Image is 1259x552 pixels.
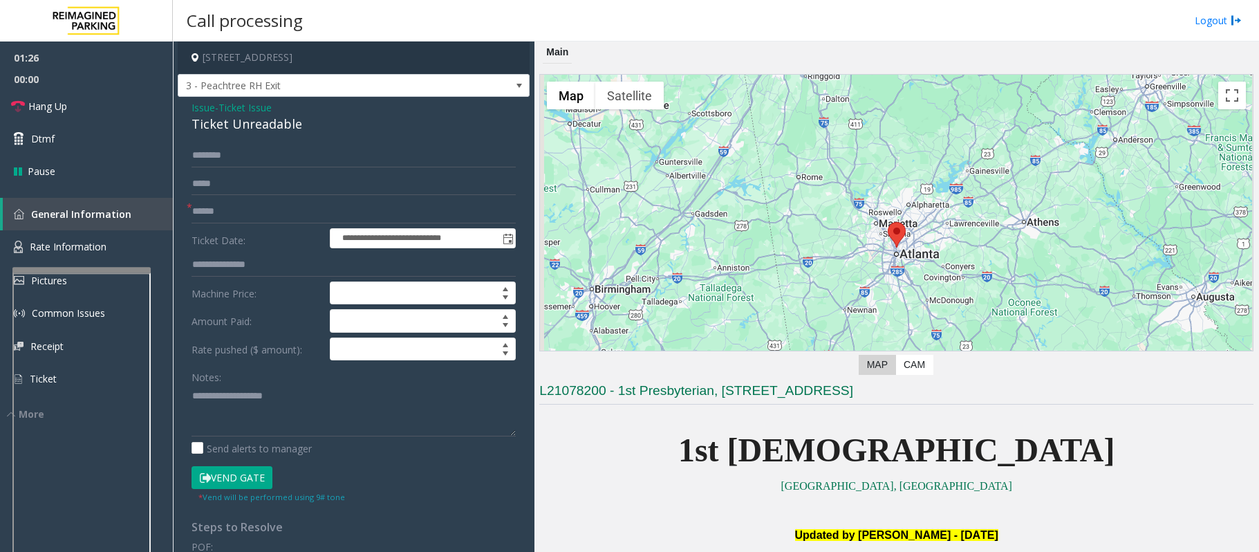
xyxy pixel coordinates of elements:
[678,432,1115,468] span: 1st [DEMOGRAPHIC_DATA]
[888,222,906,248] div: 1337 Peachtree Street Northeast, Atlanta, GA
[198,492,345,502] small: Vend will be performed using 9# tone
[28,99,67,113] span: Hang Up
[595,82,664,109] button: Show satellite imagery
[188,228,326,249] label: Ticket Date:
[188,309,326,333] label: Amount Paid:
[500,229,515,248] span: Toggle popup
[496,310,515,321] span: Increase value
[547,82,595,109] button: Show street map
[1231,13,1242,28] img: logout
[781,480,1012,492] a: [GEOGRAPHIC_DATA], [GEOGRAPHIC_DATA]
[192,115,516,134] div: Ticket Unreadable
[496,293,515,304] span: Decrease value
[30,240,106,253] span: Rate Information
[28,164,55,178] span: Pause
[180,3,310,37] h3: Call processing
[215,101,272,114] span: -
[496,349,515,360] span: Decrease value
[31,131,55,146] span: Dtmf
[178,75,459,97] span: 3 - Peachtree RH Exit
[31,208,131,221] span: General Information
[859,355,896,375] label: Map
[1195,13,1242,28] a: Logout
[188,338,326,361] label: Rate pushed ($ amount):
[14,209,24,219] img: 'icon'
[895,355,933,375] label: CAM
[192,466,272,490] button: Vend Gate
[795,529,998,541] span: Updated by [PERSON_NAME] - [DATE]
[218,100,272,115] span: Ticket Issue
[188,282,326,305] label: Machine Price:
[7,407,173,421] div: More
[539,382,1253,405] h3: L21078200 - 1st Presbyterian, [STREET_ADDRESS]
[14,241,23,253] img: 'icon'
[192,100,215,115] span: Issue
[496,282,515,293] span: Increase value
[496,321,515,332] span: Decrease value
[192,441,312,456] label: Send alerts to manager
[3,198,173,230] a: General Information
[178,42,530,74] h4: [STREET_ADDRESS]
[192,365,221,385] label: Notes:
[496,338,515,349] span: Increase value
[543,42,572,64] div: Main
[1218,82,1246,109] button: Toggle fullscreen view
[192,521,516,534] h4: Steps to Resolve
